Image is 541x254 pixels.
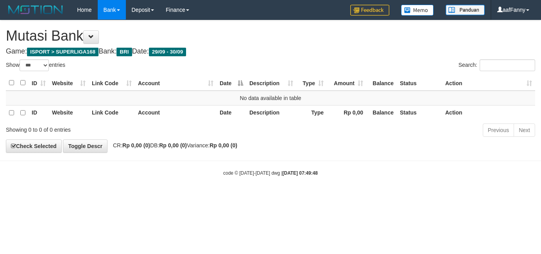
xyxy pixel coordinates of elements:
[217,75,246,91] th: Date: activate to sort column descending
[480,59,535,71] input: Search:
[296,75,327,91] th: Type: activate to sort column ascending
[514,123,535,137] a: Next
[89,75,135,91] th: Link Code: activate to sort column ascending
[459,59,535,71] label: Search:
[6,140,62,153] a: Check Selected
[6,91,535,106] td: No data available in table
[446,5,485,15] img: panduan.png
[483,123,514,137] a: Previous
[6,4,65,16] img: MOTION_logo.png
[135,105,217,120] th: Account
[109,142,237,148] span: CR: DB: Variance:
[397,75,442,91] th: Status
[366,75,397,91] th: Balance
[210,142,237,148] strong: Rp 0,00 (0)
[135,75,217,91] th: Account: activate to sort column ascending
[246,75,296,91] th: Description: activate to sort column ascending
[217,105,246,120] th: Date
[116,48,132,56] span: BRI
[397,105,442,120] th: Status
[401,5,434,16] img: Button%20Memo.svg
[159,142,187,148] strong: Rp 0,00 (0)
[246,105,296,120] th: Description
[442,75,535,91] th: Action: activate to sort column ascending
[27,48,99,56] span: ISPORT > SUPERLIGA168
[149,48,186,56] span: 29/09 - 30/09
[29,105,49,120] th: ID
[49,75,89,91] th: Website: activate to sort column ascending
[89,105,135,120] th: Link Code
[63,140,107,153] a: Toggle Descr
[366,105,397,120] th: Balance
[29,75,49,91] th: ID: activate to sort column ascending
[327,75,366,91] th: Amount: activate to sort column ascending
[296,105,327,120] th: Type
[6,48,535,55] h4: Game: Bank: Date:
[223,170,318,176] small: code © [DATE]-[DATE] dwg |
[442,105,535,120] th: Action
[49,105,89,120] th: Website
[20,59,49,71] select: Showentries
[6,28,535,44] h1: Mutasi Bank
[327,105,366,120] th: Rp 0,00
[6,123,220,134] div: Showing 0 to 0 of 0 entries
[283,170,318,176] strong: [DATE] 07:49:48
[350,5,389,16] img: Feedback.jpg
[6,59,65,71] label: Show entries
[122,142,150,148] strong: Rp 0,00 (0)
